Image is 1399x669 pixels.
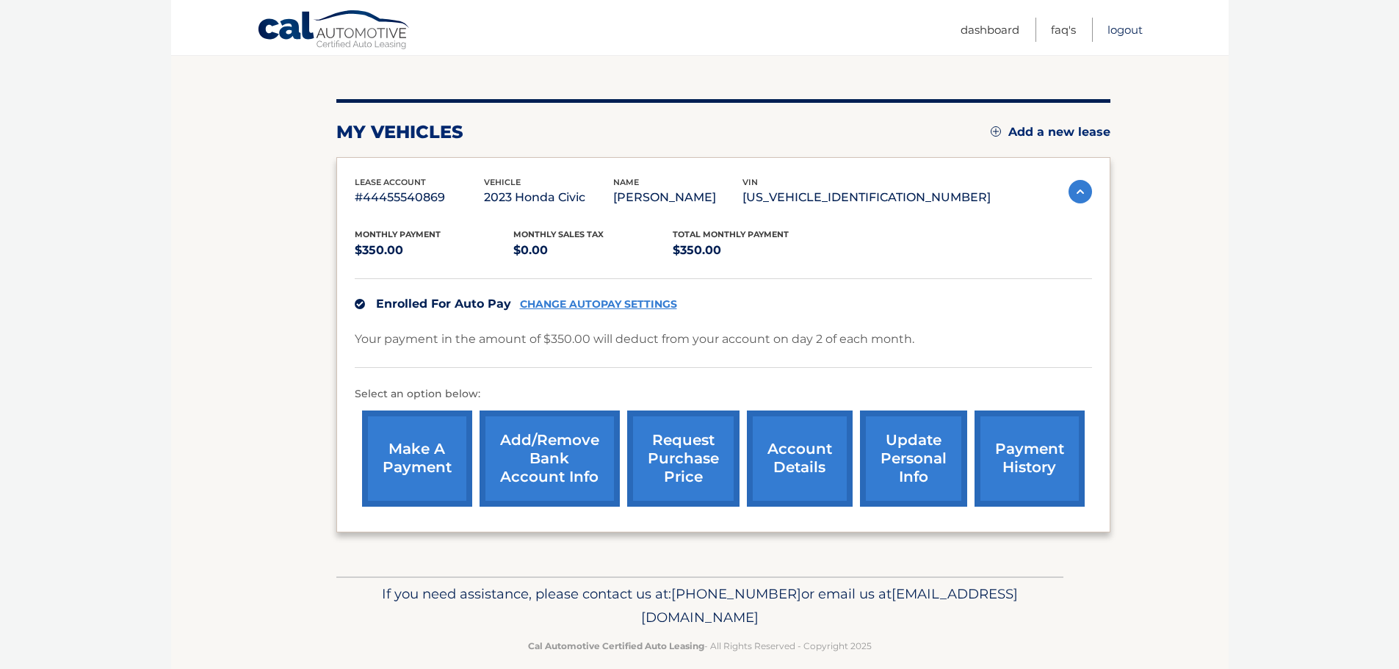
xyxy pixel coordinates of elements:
[991,126,1001,137] img: add.svg
[257,10,411,52] a: Cal Automotive
[513,240,673,261] p: $0.00
[1107,18,1143,42] a: Logout
[742,187,991,208] p: [US_VEHICLE_IDENTIFICATION_NUMBER]
[1051,18,1076,42] a: FAQ's
[613,187,742,208] p: [PERSON_NAME]
[975,411,1085,507] a: payment history
[484,187,613,208] p: 2023 Honda Civic
[1069,180,1092,203] img: accordion-active.svg
[355,299,365,309] img: check.svg
[480,411,620,507] a: Add/Remove bank account info
[673,229,789,239] span: Total Monthly Payment
[346,582,1054,629] p: If you need assistance, please contact us at: or email us at
[346,638,1054,654] p: - All Rights Reserved - Copyright 2025
[355,386,1092,403] p: Select an option below:
[355,329,914,350] p: Your payment in the amount of $350.00 will deduct from your account on day 2 of each month.
[520,298,677,311] a: CHANGE AUTOPAY SETTINGS
[613,177,639,187] span: name
[673,240,832,261] p: $350.00
[742,177,758,187] span: vin
[336,121,463,143] h2: my vehicles
[355,240,514,261] p: $350.00
[961,18,1019,42] a: Dashboard
[627,411,740,507] a: request purchase price
[355,229,441,239] span: Monthly Payment
[376,297,511,311] span: Enrolled For Auto Pay
[484,177,521,187] span: vehicle
[362,411,472,507] a: make a payment
[528,640,704,651] strong: Cal Automotive Certified Auto Leasing
[513,229,604,239] span: Monthly sales Tax
[860,411,967,507] a: update personal info
[991,125,1110,140] a: Add a new lease
[355,187,484,208] p: #44455540869
[355,177,426,187] span: lease account
[671,585,801,602] span: [PHONE_NUMBER]
[747,411,853,507] a: account details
